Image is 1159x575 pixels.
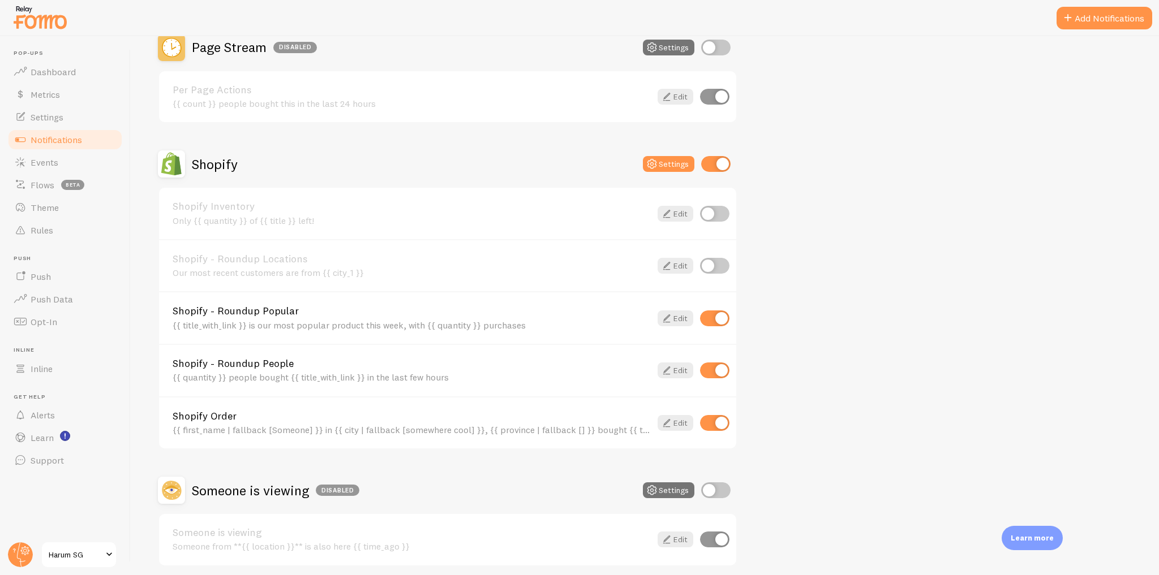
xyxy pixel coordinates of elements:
a: Settings [7,106,123,128]
a: Support [7,449,123,472]
img: Shopify [158,150,185,178]
a: Harum SG [41,541,117,568]
a: Edit [658,531,693,547]
span: Notifications [31,134,82,145]
div: {{ title_with_link }} is our most popular product this week, with {{ quantity }} purchases [173,320,651,330]
a: Edit [658,362,693,378]
p: Learn more [1011,533,1054,543]
span: Push [31,271,51,282]
button: Settings [643,40,694,55]
h2: Someone is viewing [192,482,359,499]
h2: Shopify [192,155,238,173]
span: Theme [31,202,59,213]
a: Someone is viewing [173,528,651,538]
a: Events [7,151,123,174]
a: Push [7,265,123,288]
a: Opt-In [7,310,123,333]
a: Edit [658,89,693,105]
a: Inline [7,357,123,380]
span: Dashboard [31,66,76,77]
a: Flows beta [7,174,123,196]
a: Rules [7,219,123,241]
span: Push [14,255,123,262]
span: Get Help [14,394,123,401]
a: Notifications [7,128,123,151]
a: Metrics [7,83,123,106]
span: Inline [14,347,123,354]
svg: <p>Watch New Feature Tutorials!</p> [60,431,70,441]
a: Edit [658,310,693,326]
a: Shopify - Roundup Popular [173,306,651,316]
a: Edit [658,206,693,222]
div: {{ quantity }} people bought {{ title_with_link }} in the last few hours [173,372,651,382]
div: Someone from **{{ location }}** is also here {{ time_ago }} [173,541,651,551]
div: {{ first_name | fallback [Someone] }} in {{ city | fallback [somewhere cool] }}, {{ province | fa... [173,425,651,435]
div: {{ count }} people bought this in the last 24 hours [173,98,651,109]
div: Disabled [273,42,317,53]
img: fomo-relay-logo-orange.svg [12,3,68,32]
a: Shopify - Roundup People [173,358,651,369]
a: Dashboard [7,60,123,83]
div: Disabled [316,485,359,496]
span: Flows [31,179,54,191]
button: Settings [643,482,694,498]
a: Shopify Inventory [173,201,651,211]
span: Learn [31,432,54,443]
img: Page Stream [158,34,185,61]
div: Our most recent customers are from {{ city_1 }} [173,267,651,278]
span: Harum SG [49,548,102,561]
span: Pop-ups [14,50,123,57]
a: Push Data [7,288,123,310]
span: Metrics [31,89,60,100]
span: Events [31,157,58,168]
span: Push Data [31,293,73,305]
a: Shopify - Roundup Locations [173,254,651,264]
div: Learn more [1002,526,1063,550]
a: Edit [658,415,693,431]
a: Alerts [7,404,123,426]
a: Shopify Order [173,411,651,421]
span: Rules [31,224,53,236]
span: Inline [31,363,53,374]
span: Alerts [31,409,55,421]
a: Learn [7,426,123,449]
h2: Page Stream [192,38,317,56]
a: Edit [658,258,693,274]
span: Support [31,455,64,466]
a: Theme [7,196,123,219]
span: Opt-In [31,316,57,327]
img: Someone is viewing [158,477,185,504]
button: Settings [643,156,694,172]
div: Only {{ quantity }} of {{ title }} left! [173,215,651,226]
span: Settings [31,111,63,123]
span: beta [61,180,84,190]
a: Per Page Actions [173,85,651,95]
